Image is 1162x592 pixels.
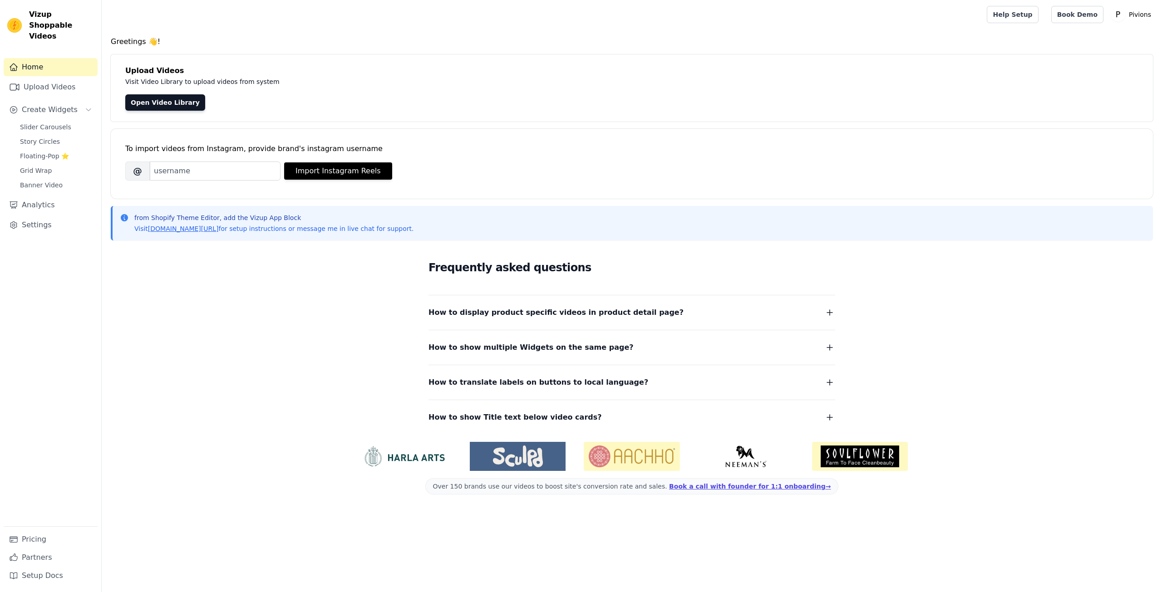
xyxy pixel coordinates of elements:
[125,65,1138,76] h4: Upload Videos
[284,162,392,180] button: Import Instagram Reels
[1125,6,1155,23] p: Pivions
[15,150,98,162] a: Floating-Pop ⭐
[148,225,219,232] a: [DOMAIN_NAME][URL]
[15,164,98,177] a: Grid Wrap
[4,101,98,119] button: Create Widgets
[15,179,98,191] a: Banner Video
[428,259,835,277] h2: Frequently asked questions
[134,224,414,233] p: Visit for setup instructions or message me in live chat for support.
[7,18,22,33] img: Vizup
[15,121,98,133] a: Slider Carousels
[4,548,98,567] a: Partners
[428,306,835,319] button: How to display product specific videos in product detail page?
[669,483,831,490] a: Book a call with founder for 1:1 onboarding
[125,161,150,181] span: @
[4,78,98,96] a: Upload Videos
[428,411,602,424] span: How to show Title text below video cards?
[428,411,835,424] button: How to show Title text below video cards?
[20,181,63,190] span: Banner Video
[1111,6,1155,23] button: P Pivions
[4,567,98,585] a: Setup Docs
[125,94,205,111] a: Open Video Library
[111,36,1153,47] h4: Greetings 👋!
[428,306,684,319] span: How to display product specific videos in product detail page?
[20,166,52,175] span: Grid Wrap
[22,104,78,115] span: Create Widgets
[428,341,835,354] button: How to show multiple Widgets on the same page?
[812,442,908,471] img: Soulflower
[470,445,566,467] img: Sculpd US
[1051,6,1103,23] a: Book Demo
[125,76,532,87] p: Visit Video Library to upload videos from system
[125,143,1138,154] div: To import videos from Instagram, provide brand's instagram username
[4,530,98,548] a: Pricing
[4,196,98,214] a: Analytics
[428,376,648,389] span: How to translate labels on buttons to local language?
[134,213,414,222] p: from Shopify Theme Editor, add the Vizup App Block
[20,122,71,132] span: Slider Carousels
[356,445,452,467] img: HarlaArts
[4,216,98,234] a: Settings
[987,6,1038,23] a: Help Setup
[428,376,835,389] button: How to translate labels on buttons to local language?
[428,341,634,354] span: How to show multiple Widgets on the same page?
[4,58,98,76] a: Home
[29,9,94,42] span: Vizup Shoppable Videos
[1116,10,1120,19] text: P
[698,445,794,467] img: Neeman's
[20,152,69,161] span: Floating-Pop ⭐
[150,161,281,181] input: username
[20,137,60,146] span: Story Circles
[15,135,98,148] a: Story Circles
[584,442,679,471] img: Aachho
